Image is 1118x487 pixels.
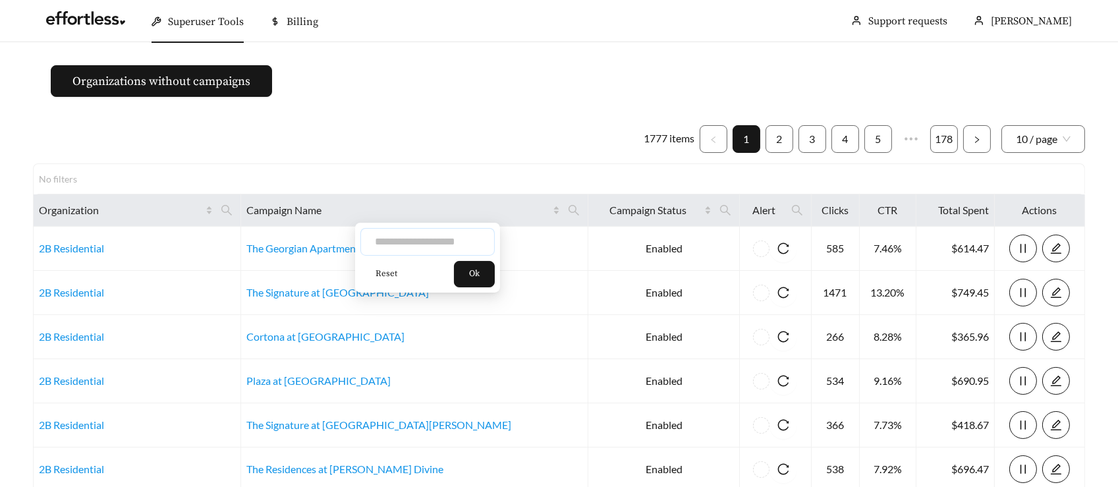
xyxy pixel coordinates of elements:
a: The Signature at [GEOGRAPHIC_DATA] [246,286,429,299]
th: CTR [860,194,917,227]
span: search [719,204,731,216]
a: 2B Residential [39,242,104,254]
li: 2 [766,125,793,153]
a: 4 [832,126,858,152]
td: 13.20% [860,271,917,315]
a: 2B Residential [39,330,104,343]
a: 2B Residential [39,463,104,475]
td: $418.67 [916,403,994,447]
a: 2B Residential [39,418,104,431]
td: 1471 [812,271,860,315]
span: reload [769,375,797,387]
span: pause [1010,463,1036,475]
button: pause [1009,235,1037,262]
span: search [563,200,585,221]
button: reload [769,455,797,483]
td: $365.96 [916,315,994,359]
button: reload [769,235,797,262]
td: $614.47 [916,227,994,271]
span: edit [1043,331,1069,343]
button: Reset [360,261,412,287]
li: 3 [798,125,826,153]
span: 10 / page [1016,126,1071,152]
li: 5 [864,125,892,153]
td: Enabled [588,359,740,403]
button: right [963,125,991,153]
button: edit [1042,235,1070,262]
a: 178 [931,126,957,152]
button: edit [1042,323,1070,351]
a: edit [1042,463,1070,475]
button: Ok [454,261,495,287]
span: pause [1010,331,1036,343]
a: Support requests [868,14,947,28]
th: Actions [995,194,1085,227]
span: reload [769,419,797,431]
button: edit [1042,455,1070,483]
span: edit [1043,375,1069,387]
td: 266 [812,315,860,359]
span: left [710,136,717,144]
li: Previous Page [700,125,727,153]
li: 178 [930,125,958,153]
li: 1777 items [644,125,694,153]
button: edit [1042,367,1070,395]
button: pause [1009,367,1037,395]
td: Enabled [588,227,740,271]
button: reload [769,279,797,306]
span: Campaign Status [594,202,702,218]
span: reload [769,287,797,299]
span: pause [1010,419,1036,431]
span: edit [1043,243,1069,254]
td: Enabled [588,315,740,359]
td: $690.95 [916,359,994,403]
span: edit [1043,287,1069,299]
td: 366 [812,403,860,447]
th: Total Spent [916,194,994,227]
button: edit [1042,279,1070,306]
li: 4 [831,125,859,153]
td: 585 [812,227,860,271]
span: pause [1010,375,1036,387]
span: search [215,200,238,221]
button: reload [769,323,797,351]
td: 534 [812,359,860,403]
span: Superuser Tools [168,15,244,28]
span: search [786,200,808,221]
a: The Residences at [PERSON_NAME] Divine [246,463,443,475]
button: pause [1009,455,1037,483]
span: Organization [39,202,203,218]
a: 1 [733,126,760,152]
a: edit [1042,330,1070,343]
td: 7.73% [860,403,917,447]
button: edit [1042,411,1070,439]
div: No filters [39,172,92,186]
span: Reset [376,268,397,281]
a: 2 [766,126,793,152]
a: 2B Residential [39,286,104,299]
button: reload [769,411,797,439]
span: search [568,204,580,216]
span: edit [1043,419,1069,431]
a: edit [1042,374,1070,387]
span: Organizations without campaigns [72,72,250,90]
td: $749.45 [916,271,994,315]
td: 8.28% [860,315,917,359]
a: 5 [865,126,891,152]
span: search [791,204,803,216]
a: The Georgian Apartments [246,242,364,254]
td: 9.16% [860,359,917,403]
span: ••• [897,125,925,153]
a: 2B Residential [39,374,104,387]
span: reload [769,463,797,475]
span: reload [769,243,797,254]
a: 3 [799,126,825,152]
button: Organizations without campaigns [51,65,272,97]
button: pause [1009,279,1037,306]
span: pause [1010,243,1036,254]
span: pause [1010,287,1036,299]
button: pause [1009,323,1037,351]
li: Next 5 Pages [897,125,925,153]
span: Ok [469,268,480,281]
td: Enabled [588,271,740,315]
